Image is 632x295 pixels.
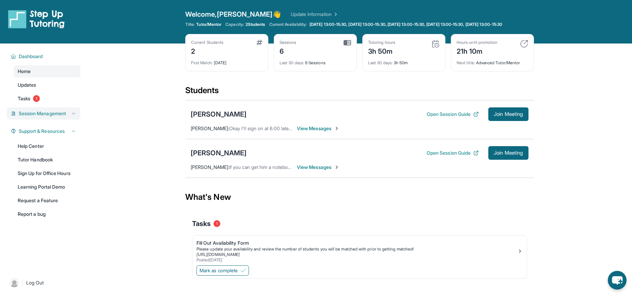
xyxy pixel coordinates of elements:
span: Join Meeting [494,151,523,155]
div: [DATE] [191,56,263,66]
div: Sessions [280,40,297,45]
a: Tasks1 [14,92,80,105]
a: Tutor Handbook [14,154,80,166]
img: Chevron-Right [334,126,339,131]
img: Chevron-Right [334,164,339,170]
img: logo [8,10,65,29]
div: 3h 50m [368,45,395,56]
a: Home [14,65,80,77]
div: Students [185,85,534,100]
div: Fill Out Availability Form [196,240,517,246]
a: [DATE] 13:00-15:30, [DATE] 13:00-15:30, [DATE] 13:00-15:30, [DATE] 13:00-15:30, [DATE] 13:00-15:30 [308,22,504,27]
a: Updates [14,79,80,91]
img: card [431,40,440,48]
span: Title: [185,22,195,27]
span: Capacity: [225,22,244,27]
span: 1 [33,95,40,102]
span: [PERSON_NAME] : [191,164,229,170]
button: Open Session Guide [427,111,479,118]
div: Tutoring hours [368,40,395,45]
img: user-img [10,278,19,288]
a: [URL][DOMAIN_NAME] [196,252,240,257]
button: Join Meeting [488,107,528,121]
span: View Messages [297,164,339,171]
img: Mark as complete [240,268,246,273]
div: [PERSON_NAME] [191,148,247,158]
span: Session Management [19,110,66,117]
img: card [520,40,528,48]
a: |Log Out [7,275,80,290]
span: 1 [214,220,220,227]
div: 3h 50m [368,56,440,66]
div: Posted [DATE] [196,257,517,263]
span: Welcome, [PERSON_NAME] 👋 [185,10,281,19]
span: Current Availability: [269,22,307,27]
span: 2 Students [246,22,265,27]
a: Sign Up for Office Hours [14,167,80,179]
div: [PERSON_NAME] [191,109,247,119]
div: Current Students [191,40,223,45]
span: Home [18,68,31,75]
img: card [344,40,351,46]
span: Updates [18,82,36,88]
a: Update Information [291,11,338,18]
img: Chevron Right [332,11,338,18]
span: Tasks [192,219,211,228]
span: Join Meeting [494,112,523,116]
span: Tasks [18,95,30,102]
div: 6 Sessions [280,56,351,66]
div: Please update your availability and review the number of students you will be matched with prior ... [196,246,517,252]
a: Report a bug [14,208,80,220]
div: What's New [185,182,534,212]
a: Learning Portal Demo [14,181,80,193]
span: View Messages [297,125,339,132]
span: Last 30 days : [368,60,393,65]
a: Fill Out Availability FormPlease update your availability and review the number of students you w... [192,236,527,264]
button: Mark as complete [196,265,249,276]
a: Help Center [14,140,80,152]
div: Hours until promotion [457,40,497,45]
span: Log Out [26,279,44,286]
button: Open Session Guide [427,150,479,156]
img: card [256,40,263,45]
span: Mark as complete [200,267,238,274]
span: Support & Resources [19,128,65,135]
div: 21h 10m [457,45,497,56]
button: Join Meeting [488,146,528,160]
span: [DATE] 13:00-15:30, [DATE] 13:00-15:30, [DATE] 13:00-15:30, [DATE] 13:00-15:30, [DATE] 13:00-15:30 [310,22,502,27]
span: First Match : [191,60,213,65]
span: Next title : [457,60,475,65]
div: Advanced Tutor/Mentor [457,56,528,66]
div: 2 [191,45,223,56]
button: chat-button [608,271,627,290]
a: Request a Feature [14,194,80,207]
div: 6 [280,45,297,56]
span: Tutor/Mentor [196,22,221,27]
span: Last 30 days : [280,60,304,65]
span: | [22,279,23,287]
span: [PERSON_NAME] : [191,125,229,131]
button: Support & Resources [16,128,76,135]
span: Okay I'll sign on at 6:00 later [DATE] I just saw your text [229,125,348,131]
span: Dashboard [19,53,43,60]
button: Session Management [16,110,76,117]
button: Dashboard [16,53,76,60]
